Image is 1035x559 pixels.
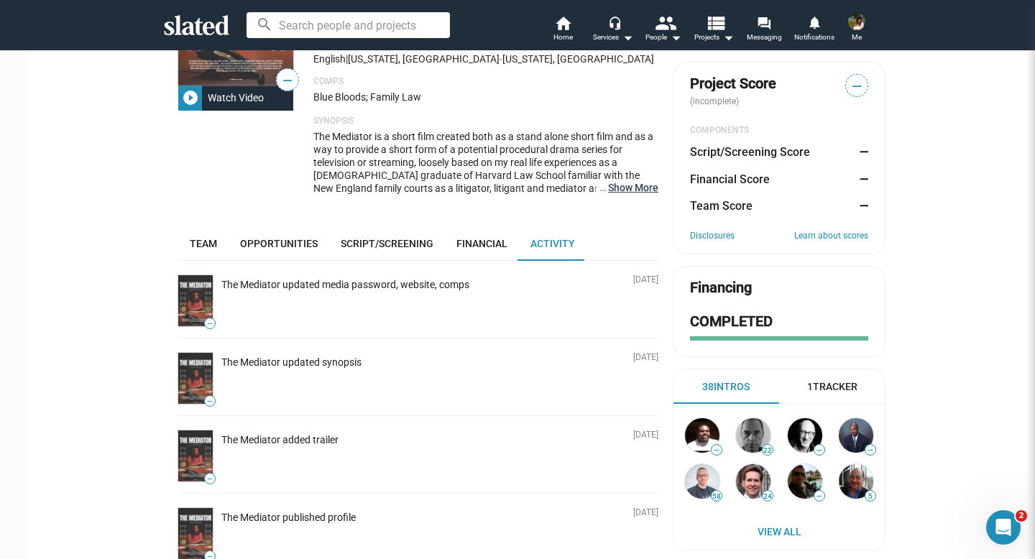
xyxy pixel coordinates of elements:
[313,131,658,220] span: The Mediator is a short film created both as a stand alone short film and as a way to provide a s...
[202,85,270,111] div: Watch Video
[788,464,822,499] img: Melvin Butters
[814,446,824,454] span: —
[788,418,822,453] img: Michael Jack Shoel
[865,492,875,501] span: 5
[500,53,502,65] span: ·
[633,274,658,286] p: [DATE]
[190,238,217,249] span: Team
[205,397,215,405] span: —
[530,238,575,249] span: Activity
[690,312,868,331] h2: COMPLETED
[638,14,689,46] button: People
[229,226,329,261] a: Opportunities
[633,352,658,364] p: [DATE]
[329,226,445,261] a: Script/Screening
[702,380,750,394] div: 38 Intros
[593,181,608,194] span: …
[865,446,875,454] span: —
[502,53,654,65] span: [US_STATE], [GEOGRAPHIC_DATA]
[814,492,824,500] span: —
[348,53,500,65] span: [US_STATE], [GEOGRAPHIC_DATA]
[221,511,356,525] div: The Mediator published profile
[593,29,633,46] div: Services
[676,519,882,545] a: View All
[685,464,719,499] img: Todd Brown
[221,356,362,369] div: The Mediator updated synopsis
[763,492,773,501] span: 24
[538,14,588,46] a: Home
[763,446,773,455] span: 22
[739,14,789,46] a: Messaging
[519,226,586,261] a: Activity
[839,418,873,453] img: barry bryant
[690,172,770,187] dt: Financial Score
[736,418,770,453] img: George Ayoub
[346,53,348,65] span: |
[178,275,213,326] img: The Mediator
[178,85,293,111] button: Watch Video
[221,433,339,447] div: The Mediator added trailer
[807,380,857,394] div: 1 Tracker
[221,278,469,292] div: The Mediator updated media password, website, comps
[688,519,870,545] span: View All
[313,76,658,88] p: Comps
[712,446,722,454] span: —
[554,14,571,32] mat-icon: home
[182,89,199,106] mat-icon: play_circle_filled
[794,29,834,46] span: Notifications
[839,464,873,499] img: Michael Pollack
[839,10,874,47] button: Esha BargateMe
[588,14,638,46] button: Services
[277,71,298,90] span: —
[178,508,213,559] img: The Mediator
[846,77,868,96] span: —
[341,238,433,249] span: Script/Screening
[240,238,318,249] span: Opportunities
[690,231,735,242] a: Disclosures
[178,226,229,261] a: Team
[456,238,507,249] span: Financial
[747,29,782,46] span: Messaging
[553,29,573,46] span: Home
[445,226,519,261] a: Financial
[852,29,862,46] span: Me
[690,125,868,137] div: COMPONENTS
[205,475,215,483] span: —
[633,430,658,441] p: [DATE]
[667,29,684,46] mat-icon: arrow_drop_down
[789,14,839,46] a: Notifications
[855,172,868,187] dd: —
[794,231,868,242] a: Learn about scores
[690,96,742,106] span: (incomplete)
[690,278,752,297] div: Financing
[608,16,621,29] mat-icon: headset_mic
[655,12,676,33] mat-icon: people
[689,14,739,46] button: Projects
[645,29,681,46] div: People
[855,198,868,213] dd: —
[619,29,636,46] mat-icon: arrow_drop_down
[313,91,658,104] p: Blue Bloods; Family Law
[690,144,810,160] dt: Script/Screening Score
[685,418,719,453] img: Kenneth W...
[705,12,726,33] mat-icon: view_list
[736,464,770,499] img: Steven Beer
[690,74,776,93] span: Project Score
[855,144,868,160] dd: —
[757,16,770,29] mat-icon: forum
[178,353,213,404] img: The Mediator
[807,15,821,29] mat-icon: notifications
[313,53,346,65] span: English
[712,492,722,501] span: 58
[608,181,658,194] button: …Show More
[205,320,215,328] span: —
[247,12,450,38] input: Search people and projects
[719,29,737,46] mat-icon: arrow_drop_down
[313,116,658,127] p: Synopsis
[1016,510,1027,522] span: 2
[848,13,865,30] img: Esha Bargate
[986,510,1021,545] iframe: Intercom live chat
[690,198,753,213] dt: Team Score
[694,29,734,46] span: Projects
[178,430,213,481] img: The Mediator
